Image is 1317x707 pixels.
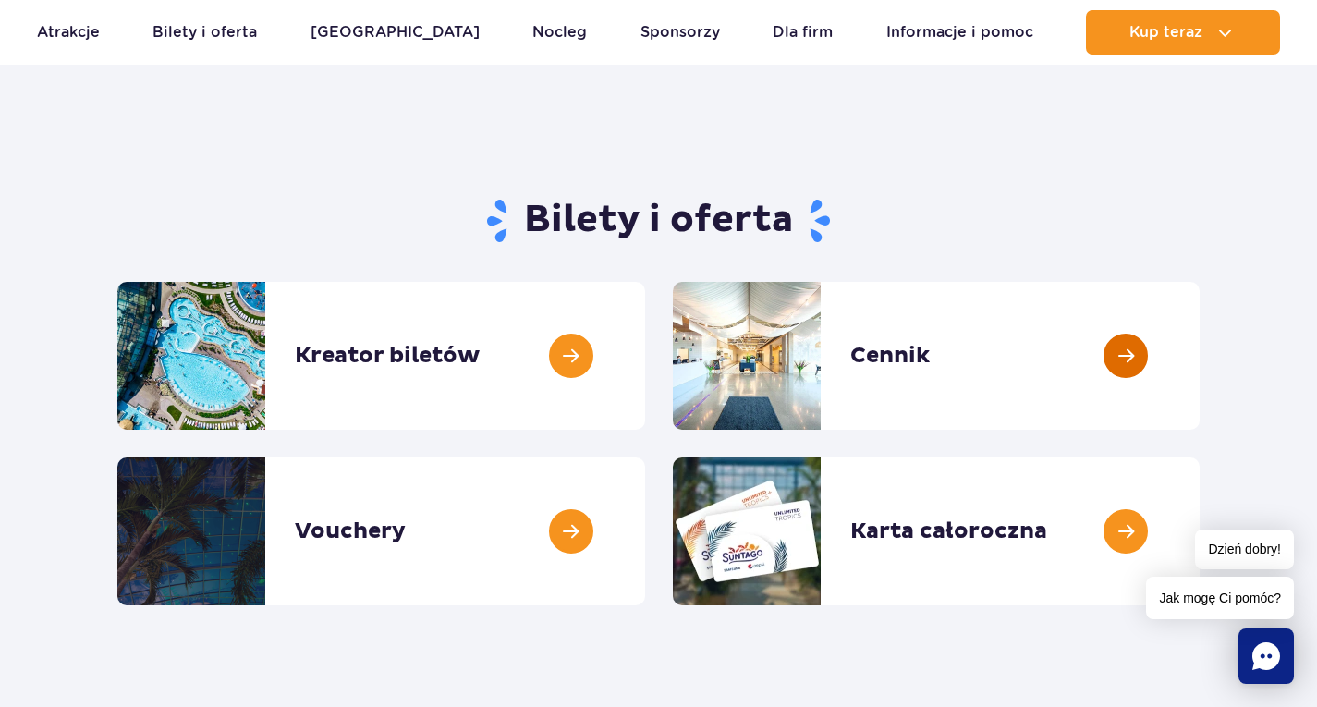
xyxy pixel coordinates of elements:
a: [GEOGRAPHIC_DATA] [311,10,480,55]
a: Informacje i pomoc [886,10,1033,55]
a: Nocleg [532,10,587,55]
div: Chat [1238,628,1294,684]
button: Kup teraz [1086,10,1280,55]
a: Bilety i oferta [152,10,257,55]
span: Kup teraz [1129,24,1202,41]
h1: Bilety i oferta [117,197,1200,245]
span: Dzień dobry! [1195,530,1294,569]
a: Sponsorzy [640,10,720,55]
a: Atrakcje [37,10,100,55]
a: Dla firm [773,10,833,55]
span: Jak mogę Ci pomóc? [1146,577,1294,619]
